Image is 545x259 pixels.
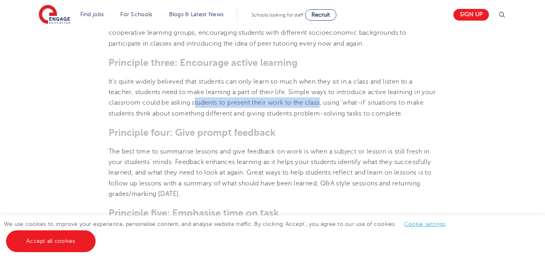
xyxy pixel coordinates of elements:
h3: Principle three: Encourage active learning [109,57,436,68]
a: Blogs & Latest News [169,11,224,17]
p: It’s quite widely believed that students can only learn so much when they sit in a class and list... [109,76,436,119]
span: Recruit [311,12,330,18]
a: Sign up [453,9,489,21]
img: Engage Education [39,5,70,25]
a: Accept all cookies [6,230,96,252]
a: Cookie settings [404,221,446,227]
p: The best time to summarise lessons and give feedback on work is when a subject or lesson is still... [109,146,436,199]
a: Find jobs [80,11,104,17]
a: Recruit [305,9,336,21]
h3: Principle four: Give prompt feedback [109,127,436,138]
span: Schools looking for staff [251,12,303,18]
span: We use cookies to improve your experience, personalise content, and analyse website traffic. By c... [4,221,454,244]
a: For Schools [120,11,152,17]
h3: Principle five: Emphasise time on task [109,207,436,219]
